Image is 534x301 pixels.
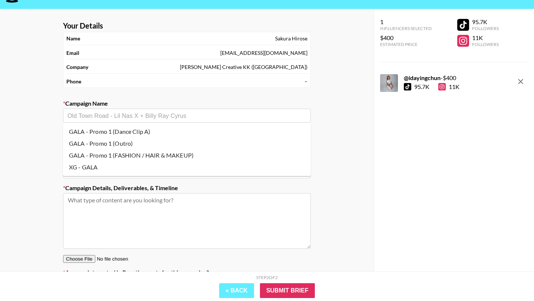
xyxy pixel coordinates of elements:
strong: @ idayingchun [404,74,441,81]
div: Influencers Selected [380,26,432,31]
button: remove [513,74,528,89]
strong: Your Details [63,21,103,30]
li: GALA - Promo 1 (Dance Clip A) [63,126,311,138]
label: Campaign Details, Deliverables, & Timeline [63,184,311,192]
div: Estimated Price [380,42,432,47]
button: « Back [219,283,254,298]
div: [EMAIL_ADDRESS][DOMAIN_NAME] [220,50,307,56]
strong: Name [66,35,80,42]
div: [PERSON_NAME] Creative KK ([GEOGRAPHIC_DATA]) [180,64,307,70]
li: GALA - Promo 1 (FASHION / HAIR & MAKEUP) [63,149,311,161]
label: Are you interested in Boosting posts for this campaign? [63,269,311,276]
input: Submit Brief [260,283,315,298]
div: – [304,78,307,85]
strong: Phone [66,78,81,85]
div: Step 2 of 2 [256,275,278,280]
div: Followers [472,26,499,31]
iframe: Drift Widget Chat Controller [497,264,525,292]
div: 1 [380,18,432,26]
li: XG - GALA [63,161,311,173]
div: 95.7K [414,83,429,90]
div: Sakura Hirose [275,35,307,42]
strong: Email [66,50,79,56]
label: Campaign Name [63,100,311,107]
li: GALA - Promo 1 (Outro) [63,138,311,149]
div: 95.7K [472,18,499,26]
div: $400 [380,34,432,42]
div: Followers [472,42,499,47]
strong: Company [66,64,88,70]
div: 11K [472,34,499,42]
div: 11K [438,83,459,90]
div: - $ 400 [404,74,459,82]
input: Old Town Road - Lil Nas X + Billy Ray Cyrus [67,112,306,120]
